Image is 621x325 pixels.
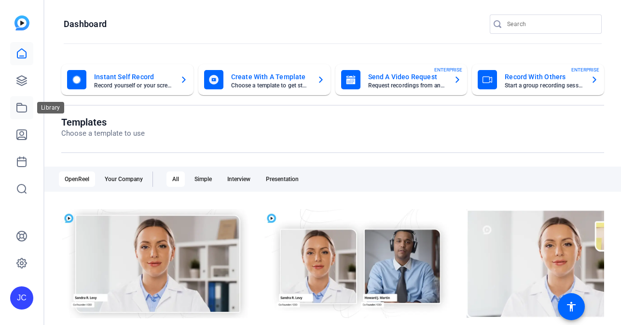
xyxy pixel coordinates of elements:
[505,71,583,83] mat-card-title: Record With Others
[368,83,446,88] mat-card-subtitle: Request recordings from anyone, anywhere
[368,71,446,83] mat-card-title: Send A Video Request
[566,301,577,312] mat-icon: accessibility
[166,171,185,187] div: All
[260,171,304,187] div: Presentation
[434,66,462,73] span: ENTERPRISE
[221,171,256,187] div: Interview
[59,171,95,187] div: OpenReel
[10,286,33,310] div: JC
[472,64,604,95] button: Record With OthersStart a group recording sessionENTERPRISE
[198,64,331,95] button: Create With A TemplateChoose a template to get started
[571,66,599,73] span: ENTERPRISE
[507,18,594,30] input: Search
[61,64,193,95] button: Instant Self RecordRecord yourself or your screen
[505,83,583,88] mat-card-subtitle: Start a group recording session
[64,18,107,30] h1: Dashboard
[335,64,468,95] button: Send A Video RequestRequest recordings from anyone, anywhereENTERPRISE
[61,128,145,139] p: Choose a template to use
[37,102,64,113] div: Library
[94,83,172,88] mat-card-subtitle: Record yourself or your screen
[231,71,309,83] mat-card-title: Create With A Template
[189,171,218,187] div: Simple
[231,83,309,88] mat-card-subtitle: Choose a template to get started
[99,171,149,187] div: Your Company
[94,71,172,83] mat-card-title: Instant Self Record
[14,15,29,30] img: blue-gradient.svg
[61,116,145,128] h1: Templates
